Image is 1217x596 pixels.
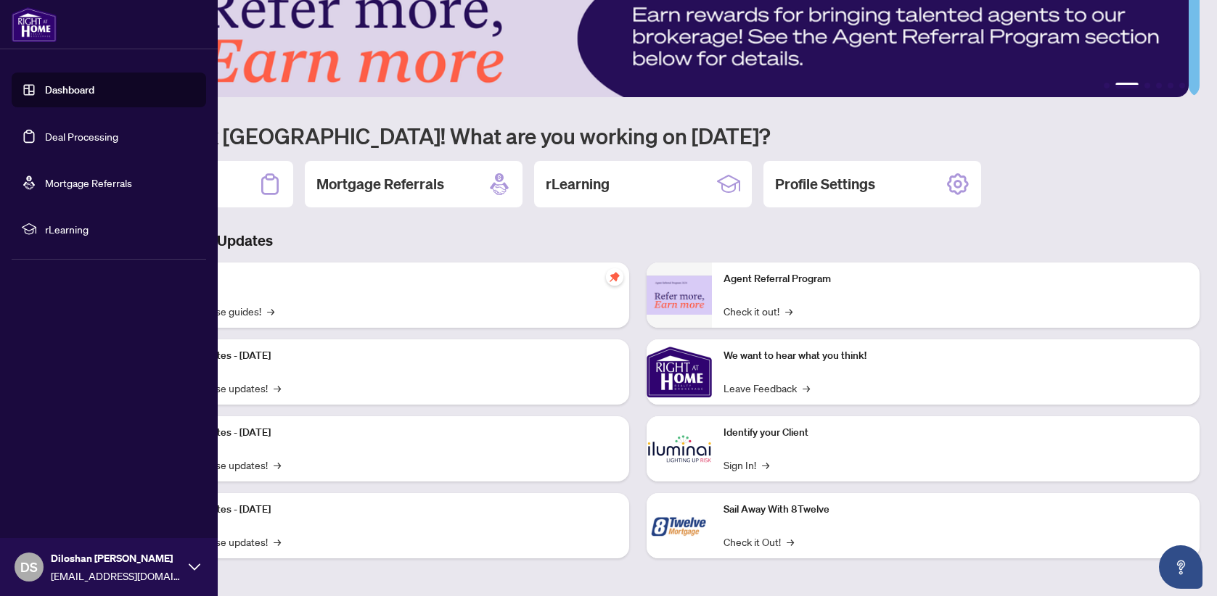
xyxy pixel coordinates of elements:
[274,380,281,396] span: →
[75,122,1200,149] h1: Welcome back [GEOGRAPHIC_DATA]! What are you working on [DATE]?
[274,457,281,473] span: →
[20,557,38,577] span: DS
[45,130,118,143] a: Deal Processing
[775,174,875,194] h2: Profile Settings
[785,303,792,319] span: →
[724,534,794,550] a: Check it Out!→
[724,303,792,319] a: Check it out!→
[1179,83,1185,88] button: 6
[12,7,57,42] img: logo
[762,457,769,473] span: →
[152,271,618,287] p: Self-Help
[724,348,1189,364] p: We want to hear what you think!
[45,176,132,189] a: Mortgage Referrals
[267,303,274,319] span: →
[1104,83,1110,88] button: 1
[606,268,623,286] span: pushpin
[45,221,196,237] span: rLearning
[45,83,94,96] a: Dashboard
[724,380,810,396] a: Leave Feedback→
[647,339,712,405] img: We want to hear what you think!
[647,493,712,558] img: Sail Away With 8Twelve
[803,380,810,396] span: →
[724,271,1189,287] p: Agent Referral Program
[316,174,444,194] h2: Mortgage Referrals
[787,534,794,550] span: →
[152,348,618,364] p: Platform Updates - [DATE]
[1156,83,1162,88] button: 4
[75,231,1200,251] h3: Brokerage & Industry Updates
[274,534,281,550] span: →
[724,457,769,473] a: Sign In!→
[546,174,610,194] h2: rLearning
[647,276,712,315] img: Agent Referral Program
[647,416,712,481] img: Identify your Client
[51,568,181,584] span: [EMAIL_ADDRESS][DOMAIN_NAME]
[724,425,1189,441] p: Identify your Client
[152,425,618,441] p: Platform Updates - [DATE]
[1144,83,1150,88] button: 3
[1168,83,1173,88] button: 5
[1115,83,1139,88] button: 2
[152,502,618,518] p: Platform Updates - [DATE]
[724,502,1189,518] p: Sail Away With 8Twelve
[51,550,181,566] span: Diloshan [PERSON_NAME]
[1159,545,1202,589] button: Open asap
